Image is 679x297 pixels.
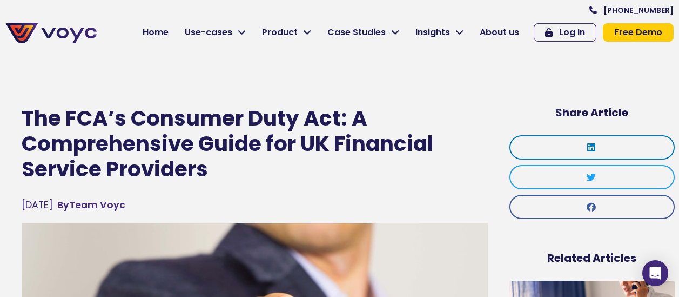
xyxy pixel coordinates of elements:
span: Insights [415,26,450,39]
a: Free Demo [603,23,674,42]
span: [PHONE_NUMBER] [603,6,674,14]
time: [DATE] [22,199,53,212]
span: Case Studies [327,26,386,39]
a: [PHONE_NUMBER] [589,6,674,14]
a: Home [135,22,177,43]
a: Log In [534,23,596,42]
span: Team Voyc [57,198,125,212]
a: About us [472,22,527,43]
img: voyc-full-logo [5,23,97,43]
div: Share on facebook [509,195,675,219]
a: Use-cases [177,22,254,43]
h5: Share Article [509,106,675,119]
span: By [57,199,69,212]
div: Open Intercom Messenger [642,260,668,286]
div: Share on twitter [509,165,675,189]
a: Case Studies [319,22,407,43]
span: Free Demo [614,28,662,37]
a: ByTeam Voyc [57,198,125,212]
a: Insights [407,22,472,43]
h5: Related Articles [509,252,675,265]
h1: The FCA’s Consumer Duty Act: A Comprehensive Guide for UK Financial Service Providers [22,106,488,182]
a: Product [254,22,319,43]
span: Use-cases [185,26,232,39]
span: About us [480,26,519,39]
span: Log In [559,28,585,37]
div: Share on linkedin [509,135,675,160]
span: Home [143,26,169,39]
span: Product [262,26,298,39]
